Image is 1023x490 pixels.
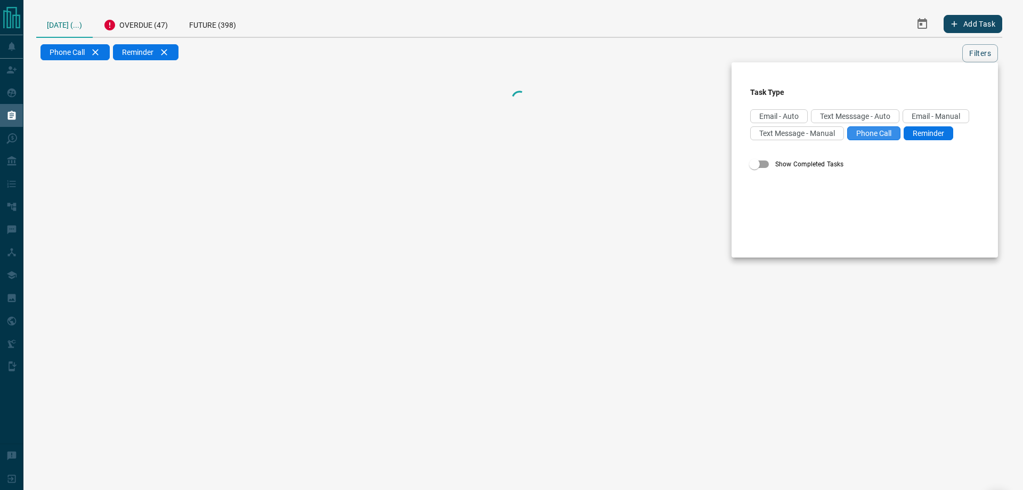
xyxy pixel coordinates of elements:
[847,126,900,140] div: Phone Call
[775,159,843,169] span: Show Completed Tasks
[750,88,979,97] h3: Task Type
[903,109,969,123] div: Email - Manual
[820,112,890,121] span: Text Messsage - Auto
[750,126,844,140] div: Text Message - Manual
[912,112,960,121] span: Email - Manual
[750,109,808,123] div: Email - Auto
[856,129,891,138] span: Phone Call
[811,109,899,123] div: Text Messsage - Auto
[759,129,835,138] span: Text Message - Manual
[904,126,953,140] div: Reminder
[759,112,799,121] span: Email - Auto
[913,129,944,138] span: Reminder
